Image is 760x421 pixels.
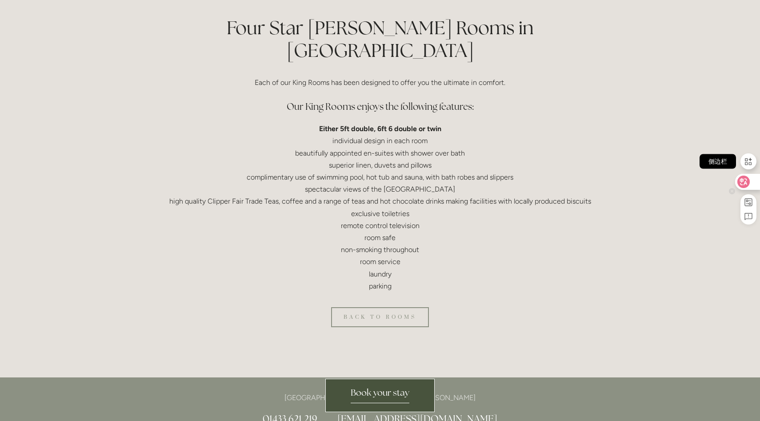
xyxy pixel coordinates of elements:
h3: Our King Rooms enjoys the following features: [168,98,592,116]
p: individual design in each room beautifully appointed en-suites with shower over bath superior lin... [168,123,592,292]
a: Back to rooms [331,307,429,327]
a: Book your stay [325,379,435,412]
strong: Either 5ft double, 6ft 6 double or twin [319,124,441,133]
h1: Four Star [PERSON_NAME] Rooms in [GEOGRAPHIC_DATA] [168,16,592,61]
p: Each of our King Rooms has been designed to offer you the ultimate in comfort. [168,76,592,88]
span: Book your stay [351,387,409,403]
